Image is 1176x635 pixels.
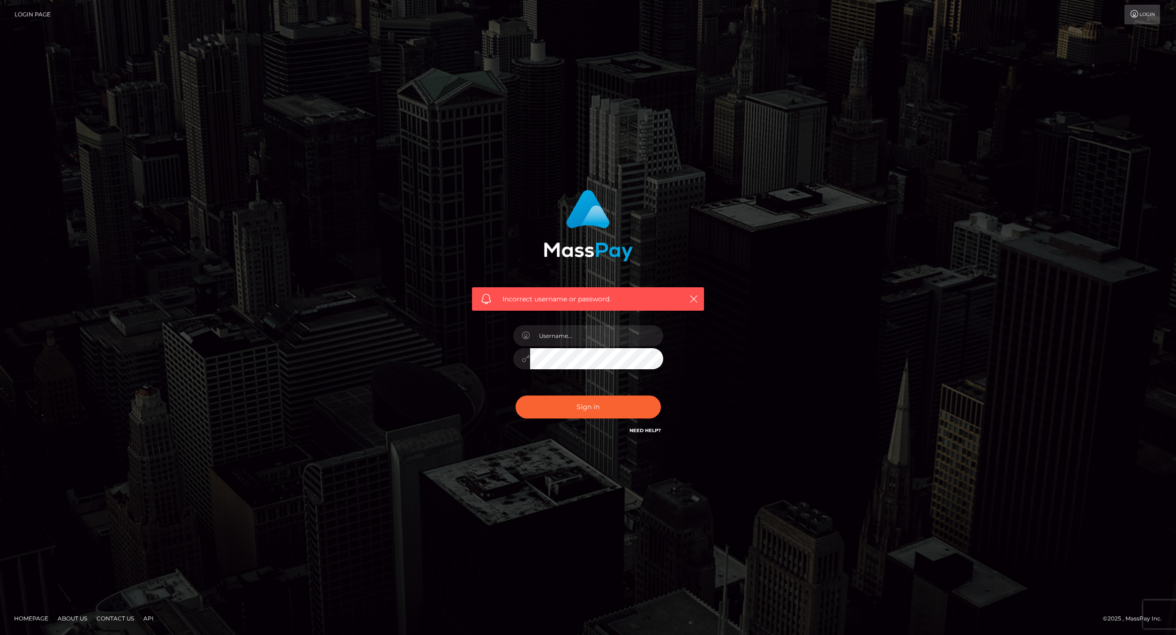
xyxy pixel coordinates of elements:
[140,611,157,626] a: API
[502,294,674,304] span: Incorrect username or password.
[10,611,52,626] a: Homepage
[54,611,91,626] a: About Us
[15,5,51,24] a: Login Page
[544,190,633,261] img: MassPay Login
[516,396,661,418] button: Sign in
[1103,613,1169,624] div: © 2025 , MassPay Inc.
[530,325,663,346] input: Username...
[1124,5,1160,24] a: Login
[629,427,661,433] a: Need Help?
[93,611,138,626] a: Contact Us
